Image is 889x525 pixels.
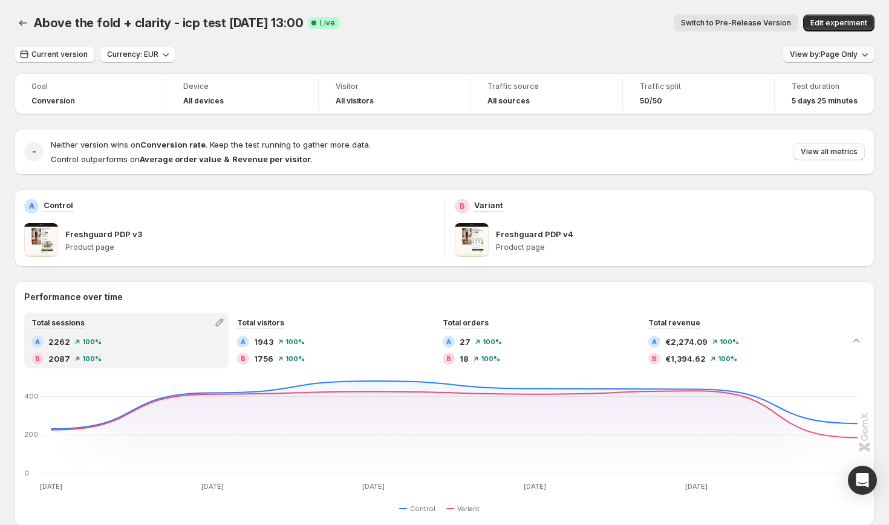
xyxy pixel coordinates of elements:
p: Product page [65,243,435,252]
span: 50/50 [640,96,662,106]
span: 100 % [82,338,102,345]
p: Freshguard PDP v3 [65,228,142,240]
text: 0 [24,469,29,477]
span: 18 [460,353,469,365]
text: [DATE] [362,482,385,491]
a: Traffic sourceAll sources [487,80,605,107]
span: Goal [31,82,149,91]
button: Control [399,501,440,516]
text: [DATE] [201,482,224,491]
span: 5 days 25 minutes [792,96,858,106]
h2: A [241,338,246,345]
span: Current version [31,50,88,59]
span: Total revenue [648,318,700,327]
span: €2,274.09 [665,336,708,348]
span: 27 [460,336,471,348]
span: View by: Page Only [790,50,858,59]
span: Visitor [336,82,453,91]
button: Switch to Pre-Release Version [674,15,798,31]
span: Total visitors [237,318,284,327]
h2: B [446,355,451,362]
text: 400 [24,392,39,400]
a: Traffic split50/50 [640,80,757,107]
button: Variant [446,501,484,516]
text: 200 [24,430,38,439]
img: Freshguard PDP v3 [24,223,58,257]
span: Control outperforms on . [51,154,313,164]
span: Total sessions [31,318,85,327]
span: Above the fold + clarity - icp test [DATE] 13:00 [34,16,303,30]
span: Conversion [31,96,75,106]
text: [DATE] [40,482,62,491]
p: Freshguard PDP v4 [496,228,573,240]
span: Live [320,18,335,28]
button: View all metrics [793,143,865,160]
span: Edit experiment [810,18,867,28]
span: €1,394.62 [665,353,706,365]
span: 100 % [481,355,500,362]
span: Variant [457,504,480,514]
span: 1756 [254,353,273,365]
a: GoalConversion [31,80,149,107]
strong: Average order value [140,154,221,164]
span: Traffic source [487,82,605,91]
span: Switch to Pre-Release Version [681,18,791,28]
p: Control [44,199,73,211]
text: [DATE] [685,482,708,491]
span: 100 % [718,355,737,362]
span: 2262 [48,336,70,348]
a: DeviceAll devices [183,80,301,107]
button: Back [15,15,31,31]
h2: A [29,201,34,211]
span: 100 % [483,338,502,345]
span: Control [410,504,435,514]
span: Currency: EUR [107,50,158,59]
h4: All visitors [336,96,374,106]
span: Traffic split [640,82,757,91]
h2: Performance over time [24,291,865,303]
span: 100 % [82,355,102,362]
span: 1943 [254,336,273,348]
button: Currency: EUR [100,46,175,63]
p: Product page [496,243,865,252]
img: Freshguard PDP v4 [455,223,489,257]
button: View by:Page Only [783,46,874,63]
strong: Revenue per visitor [232,154,311,164]
a: VisitorAll visitors [336,80,453,107]
span: Neither version wins on . Keep the test running to gather more data. [51,140,371,149]
button: Edit experiment [803,15,874,31]
div: Open Intercom Messenger [848,466,877,495]
button: Collapse chart [848,332,865,349]
h2: B [460,201,464,211]
text: [DATE] [524,482,546,491]
span: Test duration [792,82,858,91]
strong: Conversion rate [140,140,206,149]
h2: B [35,355,40,362]
button: Current version [15,46,95,63]
span: 100 % [720,338,739,345]
h2: B [652,355,657,362]
h4: All devices [183,96,224,106]
h2: - [32,146,36,158]
span: Total orders [443,318,489,327]
strong: & [224,154,230,164]
span: View all metrics [801,147,858,157]
p: Variant [474,199,503,211]
a: Test duration5 days 25 minutes [792,80,858,107]
h2: A [652,338,657,345]
span: 100 % [285,355,305,362]
span: 2087 [48,353,70,365]
span: Device [183,82,301,91]
h2: B [241,355,246,362]
h2: A [35,338,40,345]
span: 100 % [285,338,305,345]
h2: A [446,338,451,345]
h4: All sources [487,96,530,106]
